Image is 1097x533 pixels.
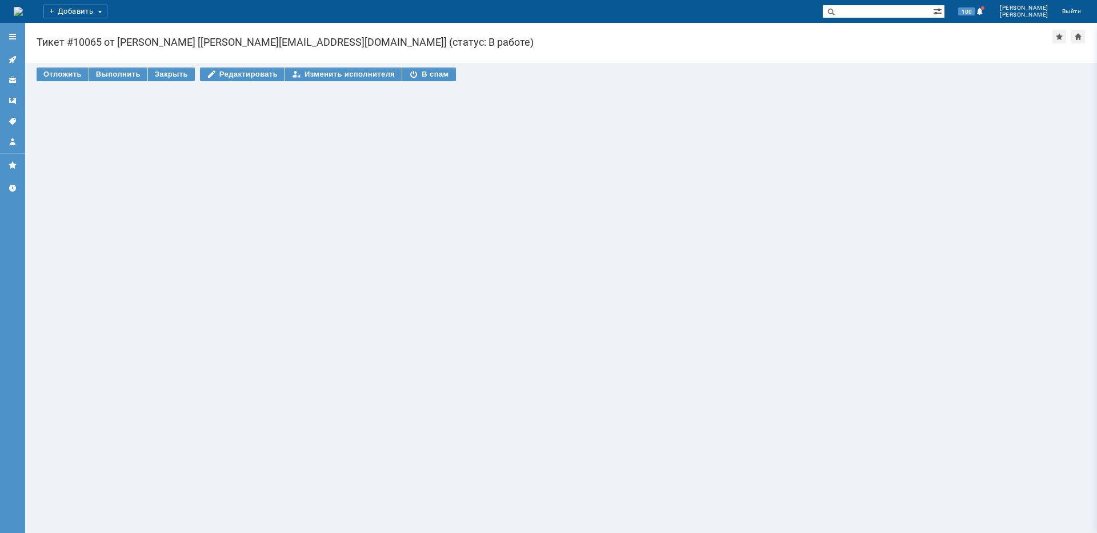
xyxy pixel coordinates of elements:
[1000,5,1048,11] span: [PERSON_NAME]
[14,7,23,16] img: logo
[3,50,22,69] a: Активности
[958,7,975,15] span: 100
[37,37,1052,48] div: Тикет #10065 от [PERSON_NAME] [[PERSON_NAME][EMAIL_ADDRESS][DOMAIN_NAME]] (статус: В работе)
[43,5,107,18] div: Добавить
[1071,30,1085,43] div: Сделать домашней страницей
[1000,11,1048,18] span: [PERSON_NAME]
[933,5,944,16] span: Расширенный поиск
[3,133,22,151] a: Мой профиль
[1052,30,1066,43] div: Добавить в избранное
[3,92,22,110] a: Шаблоны комментариев
[3,71,22,89] a: Клиенты
[3,112,22,130] a: Теги
[14,7,23,16] a: Перейти на домашнюю страницу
